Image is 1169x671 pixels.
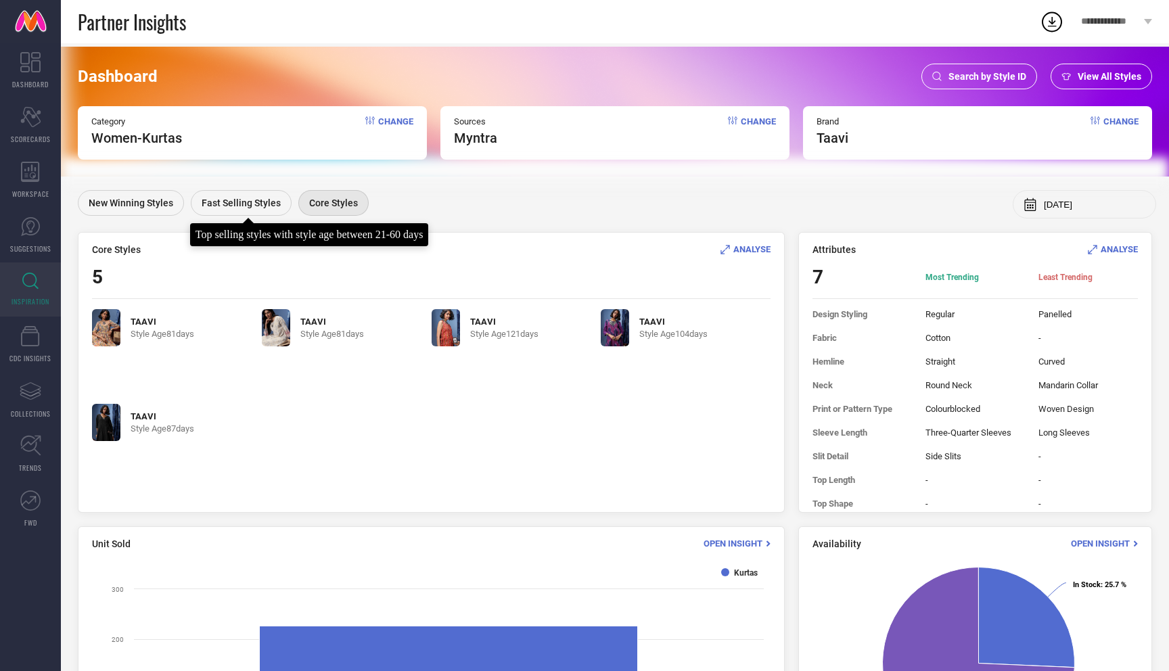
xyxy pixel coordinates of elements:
[92,404,120,441] img: dad6bc98-9f4a-4bc4-9adb-5bb99f7f27c21747809251460-Taavi-Women-Kurtas-9991747809250837-1.jpg
[92,538,131,549] span: Unit Sold
[733,244,771,254] span: ANALYSE
[1078,71,1141,82] span: View All Styles
[202,198,281,208] span: Fast Selling Styles
[112,586,124,593] text: 300
[817,116,848,126] span: Brand
[741,116,776,146] span: Change
[9,353,51,363] span: CDC INSIGHTS
[1071,538,1130,549] span: Open Insight
[639,317,708,327] span: TAAVI
[925,380,1025,390] span: Round Neck
[10,244,51,254] span: SUGGESTIONS
[12,296,49,306] span: INSPIRATION
[812,333,912,343] span: Fabric
[704,538,762,549] span: Open Insight
[12,189,49,199] span: WORKSPACE
[12,79,49,89] span: DASHBOARD
[812,309,912,319] span: Design Styling
[812,427,912,438] span: Sleeve Length
[1044,200,1145,210] input: Select month
[1073,580,1126,589] text: : 25.7 %
[1038,427,1138,438] span: Long Sleeves
[1038,356,1138,367] span: Curved
[812,404,912,414] span: Print or Pattern Type
[78,8,186,36] span: Partner Insights
[1040,9,1064,34] div: Open download list
[1038,380,1138,390] span: Mandarin Collar
[11,134,51,144] span: SCORECARDS
[131,329,194,339] span: Style Age 81 days
[925,451,1025,461] span: Side Slits
[1073,580,1101,589] tspan: In Stock
[925,404,1025,414] span: Colourblocked
[19,463,42,473] span: TRENDS
[309,198,358,208] span: Core Styles
[378,116,413,146] span: Change
[92,244,141,255] span: Core Styles
[92,266,103,288] span: 5
[1038,272,1138,283] span: Least Trending
[1103,116,1139,146] span: Change
[734,568,758,578] text: Kurtas
[704,537,771,550] div: Open Insight
[925,356,1025,367] span: Straight
[1038,404,1138,414] span: Woven Design
[470,317,538,327] span: TAAVI
[92,309,120,346] img: 60e5cfdc-92b3-4022-b741-e381fb5f63941749624467646-Taavi-Women-Kurtas-6251749624466933-1.jpg
[131,411,194,421] span: TAAVI
[925,427,1025,438] span: Three-Quarter Sleeves
[300,329,364,339] span: Style Age 81 days
[1088,243,1138,256] div: Analyse
[720,243,771,256] div: Analyse
[948,71,1026,82] span: Search by Style ID
[812,266,912,288] span: 7
[112,636,124,643] text: 200
[925,333,1025,343] span: Cotton
[812,244,856,255] span: Attributes
[812,451,912,461] span: Slit Detail
[1071,537,1138,550] div: Open Insight
[24,517,37,528] span: FWD
[812,356,912,367] span: Hemline
[91,116,182,126] span: Category
[601,309,629,346] img: b5a0c5d8-eb84-4c0a-87d0-2a5f7e3323031747806152191-Taavi-Women-Kurtas-1961747806151659-1.jpg
[925,499,1025,509] span: -
[812,475,912,485] span: Top Length
[925,272,1025,283] span: Most Trending
[262,309,290,346] img: 95077122-f9f3-4eb3-8f60-4a14fdd12f001748407178156-Taavi-Women-Kurtas-1061748407177635-1.jpg
[196,229,423,241] div: Top selling styles with style age between 21-60 days
[639,329,708,339] span: Style Age 104 days
[89,198,173,208] span: New Winning Styles
[1038,475,1138,485] span: -
[1038,499,1138,509] span: -
[817,130,848,146] span: taavi
[454,130,497,146] span: myntra
[812,499,912,509] span: Top Shape
[812,538,861,549] span: Availability
[470,329,538,339] span: Style Age 121 days
[1038,451,1138,461] span: -
[131,423,194,434] span: Style Age 87 days
[1101,244,1138,254] span: ANALYSE
[812,380,912,390] span: Neck
[131,317,194,327] span: TAAVI
[454,116,497,126] span: Sources
[432,309,460,346] img: b12bfb03-0283-46a2-808f-5b505353ab901746012578292-Taavi-Women-Kurtas-1981746012577753-1.jpg
[925,475,1025,485] span: -
[1038,333,1138,343] span: -
[925,309,1025,319] span: Regular
[11,409,51,419] span: COLLECTIONS
[300,317,364,327] span: TAAVI
[91,130,182,146] span: Women-Kurtas
[78,67,158,86] span: Dashboard
[1038,309,1138,319] span: Panelled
